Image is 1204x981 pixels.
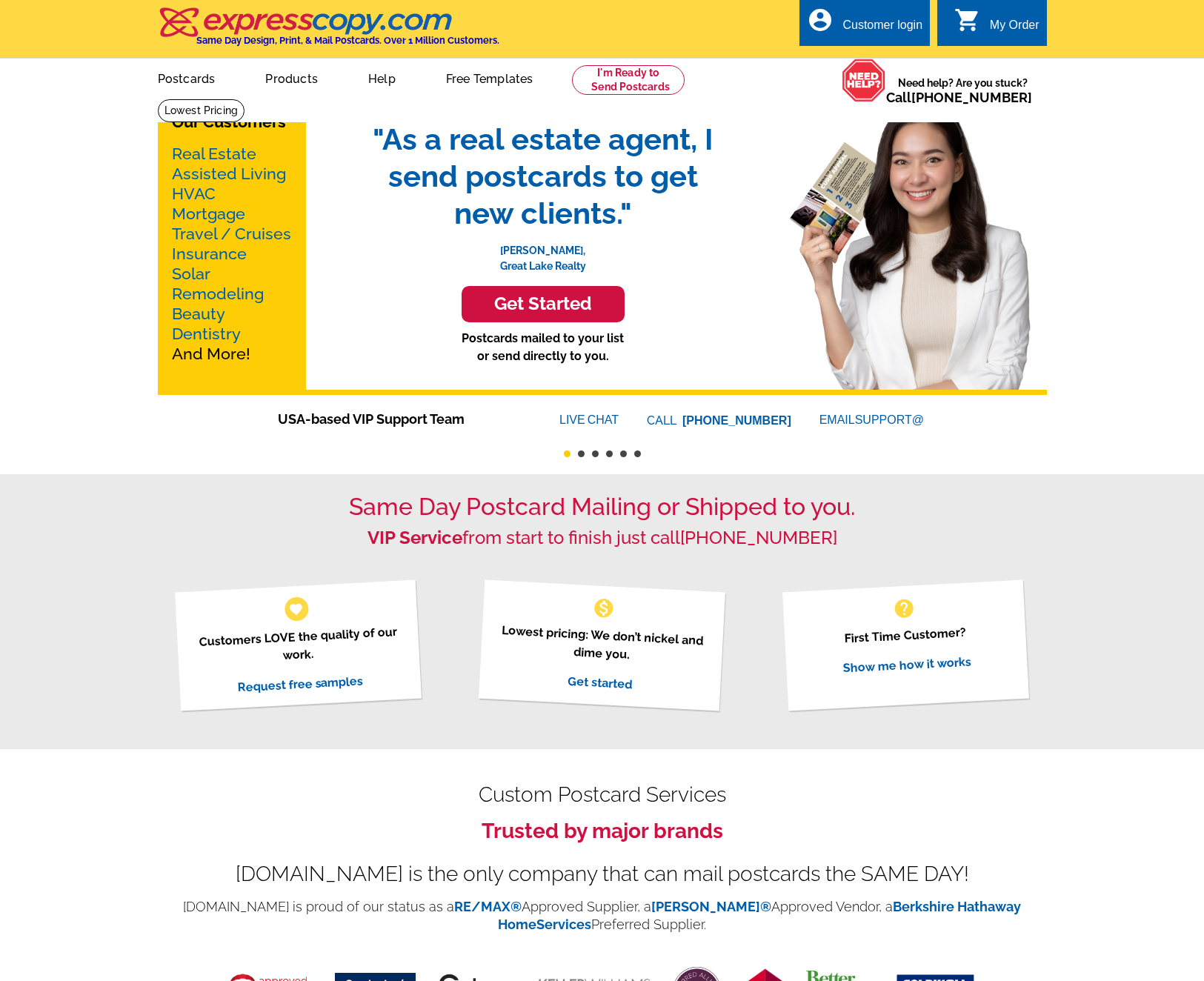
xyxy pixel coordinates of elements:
span: "As a real estate agent, I send postcards to get new clients." [358,121,728,232]
a: Products [242,60,342,95]
p: Customers LOVE the quality of our work. [193,622,403,669]
a: Postcards [134,60,239,95]
a: RE/MAX® [454,899,522,914]
div: Customer login [842,19,922,39]
p: And More! [172,144,292,364]
a: Free Templates [422,60,557,95]
a: LIVECHAT [559,413,619,426]
a: Get started [568,674,633,691]
a: Show me how it works [842,654,971,675]
h1: Same Day Postcard Mailing or Shipped to you. [158,493,1047,521]
a: Assisted Living [172,164,286,183]
a: Get Started [358,286,728,322]
div: [DOMAIN_NAME] is the only company that can mail postcards the SAME DAY! [158,865,1047,883]
a: Same Day Design, Print, & Mail Postcards. Over 1 Million Customers. [158,18,499,46]
h4: Same Day Design, Print, & Mail Postcards. Over 1 Million Customers. [196,35,499,46]
button: 6 of 6 [634,450,641,457]
a: Insurance [172,245,247,263]
span: Call [886,90,1032,105]
h3: Trusted by major brands [158,819,1047,844]
font: CALL [647,412,679,430]
p: First Time Customer? [801,621,1010,650]
a: Beauty [172,305,225,323]
h2: from start to finish just call [158,528,1047,549]
a: Help [345,60,419,95]
a: EMAILSUPPORT@ [819,413,926,426]
button: 3 of 6 [592,450,599,457]
a: Real Estate [172,144,256,163]
a: Request free samples [237,674,364,694]
a: Mortgage [172,204,245,223]
a: shopping_cart My Order [954,16,1040,35]
button: 1 of 6 [564,450,571,457]
p: Postcards mailed to your list or send directly to you. [358,330,728,365]
a: [PHONE_NUMBER] [682,414,791,427]
p: [PERSON_NAME], Great Lake Realty [358,232,728,274]
span: monetization_on [592,596,616,620]
a: [PHONE_NUMBER] [680,527,837,548]
a: Travel / Cruises [172,225,291,243]
a: HVAC [172,184,216,203]
button: 4 of 6 [606,450,613,457]
i: shopping_cart [954,7,981,33]
a: account_circle Customer login [807,16,922,35]
a: [PERSON_NAME]® [651,899,771,914]
span: Need help? Are you stuck? [886,76,1040,105]
button: 5 of 6 [620,450,627,457]
p: [DOMAIN_NAME] is proud of our status as a Approved Supplier, a Approved Vendor, a Preferred Suppl... [158,898,1047,934]
a: Remodeling [172,285,264,303]
strong: VIP Service [367,527,462,548]
div: My Order [990,19,1040,39]
i: account_circle [807,7,834,33]
h2: Custom Postcard Services [158,786,1047,804]
a: Solar [172,265,210,283]
img: help [842,59,886,102]
span: help [892,596,916,620]
font: LIVE [559,411,588,429]
a: Dentistry [172,325,241,343]
p: Lowest pricing: We don’t nickel and dime you. [497,621,707,668]
h3: Get Started [480,293,606,315]
button: 2 of 6 [578,450,585,457]
span: USA-based VIP Support Team [278,409,515,429]
font: SUPPORT@ [855,411,926,429]
span: favorite [288,601,304,616]
a: [PHONE_NUMBER] [911,90,1032,105]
